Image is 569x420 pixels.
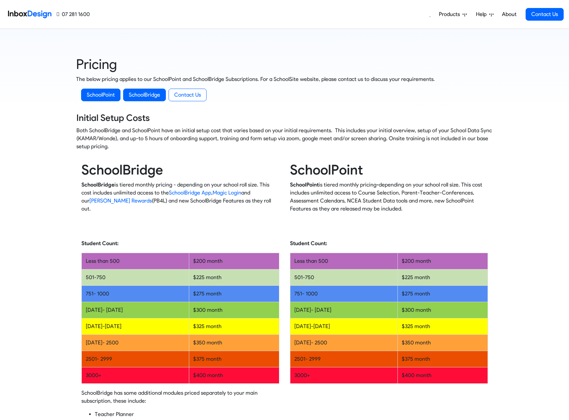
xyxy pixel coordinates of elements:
td: 501-750 [81,269,189,286]
td: [DATE]-[DATE] [290,318,397,335]
heading: Pricing [76,56,493,73]
a: Help [473,8,496,21]
td: [DATE]- [DATE] [81,302,189,318]
td: $375 month [189,351,279,367]
td: $350 month [397,335,488,351]
a: SchoolBridge [123,89,166,101]
strong: - [376,182,379,188]
td: [DATE]-[DATE] [81,318,189,335]
td: $275 month [189,286,279,302]
td: $400 month [189,367,279,384]
p: is tiered monthly pricing depending on your school roll size. This cost includes unlimited access... [290,181,488,213]
td: $400 month [397,367,488,384]
h2: SchoolBridge [81,161,279,178]
td: 751- 1000 [81,286,189,302]
td: $225 month [189,269,279,286]
td: [DATE]- 2500 [81,335,189,351]
span: Products [439,10,463,18]
a: Contact Us [526,8,564,21]
td: 3000+ [290,367,397,384]
td: $350 month [189,335,279,351]
td: [DATE]- [DATE] [290,302,397,318]
td: $325 month [397,318,488,335]
p: SchoolBridge has some additional modules priced separately to your main subscription, these include: [81,389,279,405]
td: 3000+ [81,367,189,384]
a: 07 281 1600 [57,10,90,18]
td: 2501- 2999 [290,351,397,367]
strong: SchoolBridge [81,182,114,188]
a: Products [436,8,470,21]
td: Less than 500 [290,253,397,269]
a: Magic Login [213,190,241,196]
a: Contact Us [169,89,207,101]
p: The below pricing applies to our SchoolPoint and SchoolBridge Subscriptions. For a SchoolSite web... [76,75,493,83]
a: SchoolBridge App [169,190,211,196]
td: $375 month [397,351,488,367]
td: $200 month [189,253,279,269]
strong: Student Count: [290,240,327,246]
td: 501-750 [290,269,397,286]
strong: SchoolPoint [290,182,319,188]
strong: Student Count: [81,240,118,246]
td: $300 month [397,302,488,318]
li: Teacher Planner [95,410,279,418]
td: $225 month [397,269,488,286]
td: 2501- 2999 [81,351,189,367]
span: Help [476,10,489,18]
p: Both SchoolBridge and SchoolPoint have an initial setup cost that varies based on your initial re... [76,127,493,151]
td: 751- 1000 [290,286,397,302]
td: $325 month [189,318,279,335]
h2: SchoolPoint [290,161,488,178]
td: Less than 500 [81,253,189,269]
td: $300 month [189,302,279,318]
p: is tiered monthly pricing - depending on your school roll size. This cost includes unlimited acce... [81,181,279,213]
h4: Initial Setup Costs [76,112,493,124]
td: $275 month [397,286,488,302]
a: SchoolPoint [81,89,120,101]
a: About [500,8,518,21]
a: [PERSON_NAME] Rewards [89,198,152,204]
td: [DATE]- 2500 [290,335,397,351]
td: $200 month [397,253,488,269]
